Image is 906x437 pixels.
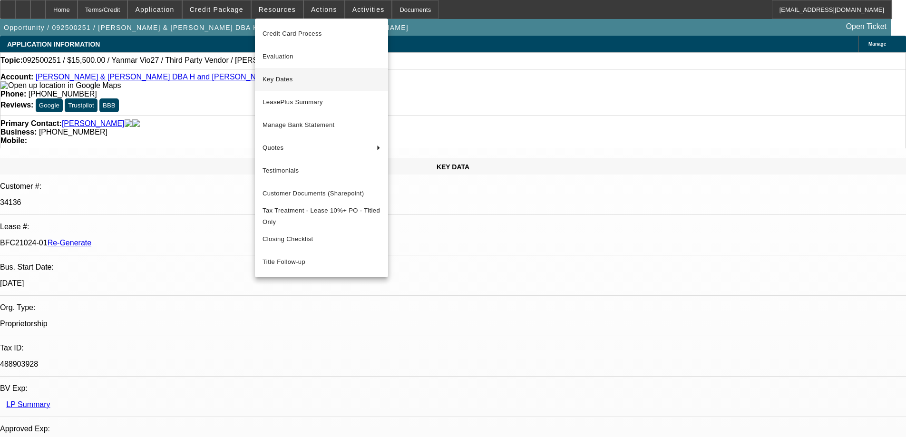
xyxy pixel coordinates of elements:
[263,28,380,39] span: Credit Card Process
[263,97,380,108] span: LeasePlus Summary
[263,235,313,243] span: Closing Checklist
[263,188,380,199] span: Customer Documents (Sharepoint)
[263,165,380,176] span: Testimonials
[263,205,380,228] span: Tax Treatment - Lease 10%+ PO - Titled Only
[263,51,380,62] span: Evaluation
[263,74,380,85] span: Key Dates
[263,119,380,131] span: Manage Bank Statement
[263,256,380,268] span: Title Follow-up
[263,142,369,154] span: Quotes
